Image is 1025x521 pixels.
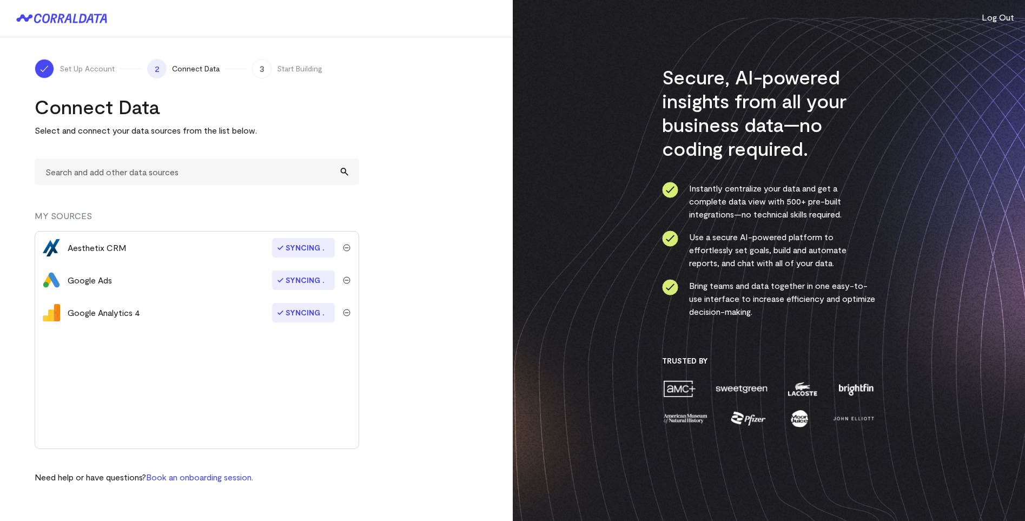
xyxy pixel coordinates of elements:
img: ico-check-circle-4b19435c.svg [662,182,678,198]
h3: Secure, AI-powered insights from all your business data—no coding required. [662,65,876,160]
span: Connect Data [172,63,220,74]
img: amc-0b11a8f1.png [662,379,697,398]
img: google_analytics_4-4ee20295.svg [43,304,60,321]
span: 3 [252,59,272,78]
img: brightfin-a251e171.png [836,379,875,398]
button: Log Out [982,11,1014,24]
img: john-elliott-25751c40.png [831,409,875,428]
p: Need help or have questions? [35,471,253,484]
img: sweetgreen-1d1fb32c.png [715,379,769,398]
li: Use a secure AI-powered platform to effortlessly set goals, build and automate reports, and chat ... [662,230,876,269]
img: google_ads-c8121f33.png [43,272,60,289]
img: amnh-5afada46.png [662,409,709,428]
img: trash-40e54a27.svg [343,309,351,316]
div: Aesthetix CRM [68,241,127,254]
span: Syncing [272,303,335,322]
p: Select and connect your data sources from the list below. [35,124,359,137]
img: pfizer-e137f5fc.png [730,409,767,428]
span: Syncing [272,271,335,290]
img: ico-check-white-5ff98cb1.svg [39,63,50,74]
h2: Connect Data [35,95,359,118]
div: MY SOURCES [35,209,359,231]
a: Book an onboarding session. [146,472,253,482]
img: lacoste-7a6b0538.png [786,379,818,398]
img: ico-check-circle-4b19435c.svg [662,230,678,247]
div: Google Ads [68,274,112,287]
img: moon-juice-c312e729.png [789,409,810,428]
img: aesthetix_crm-416afc8b.png [43,239,60,256]
span: 2 [147,59,167,78]
li: Instantly centralize your data and get a complete data view with 500+ pre-built integrations—no t... [662,182,876,221]
div: Google Analytics 4 [68,306,140,319]
img: ico-check-circle-4b19435c.svg [662,279,678,295]
input: Search and add other data sources [35,159,359,185]
img: trash-40e54a27.svg [343,276,351,284]
li: Bring teams and data together in one easy-to-use interface to increase efficiency and optimize de... [662,279,876,318]
span: Syncing [272,238,335,258]
h3: Trusted By [662,356,876,366]
img: trash-40e54a27.svg [343,244,351,252]
span: Set Up Account [59,63,115,74]
span: Start Building [277,63,322,74]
